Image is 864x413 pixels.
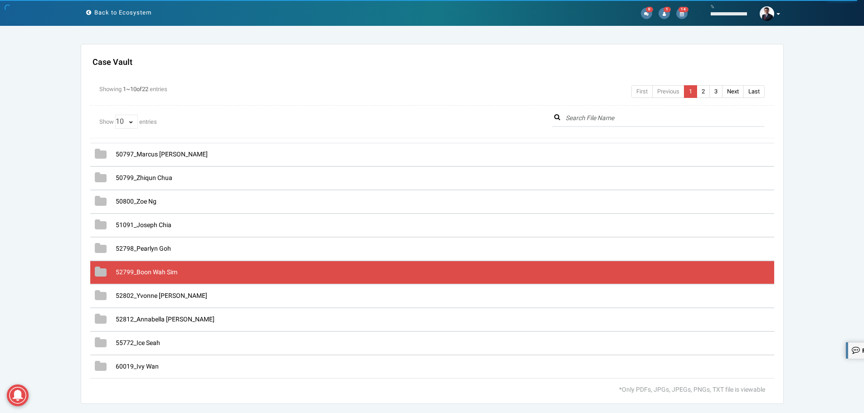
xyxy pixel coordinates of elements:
span: 52798_Pearlyn Goh [116,244,171,253]
div: 52798_Pearlyn Goh [90,237,774,261]
a: 1 [684,85,697,98]
span: 55772_Ice Seah [116,338,160,348]
a: Last [743,85,765,98]
span: 52812_Annabella [PERSON_NAME] [116,315,215,324]
input: Search File Name [552,110,765,127]
div: 52802_Yvonne [PERSON_NAME] [90,284,774,308]
span: Case Vault [90,56,135,70]
span: *Only PDFs, JPGs, JPEGs, PNGs, TXT file is viewable [619,385,765,394]
span: 52799_Boon Wah Sim [116,267,177,277]
span: Back to Ecosystem [94,8,151,17]
a: 1 [659,9,670,18]
span: 60019_Ivy Wan [116,362,159,371]
small: % [711,4,714,10]
div: 51091_Joseph Chia [90,214,774,237]
span: 14 [679,7,688,12]
span: 1 10 22 [123,85,148,93]
div: 50797_Marcus [PERSON_NAME] [90,143,774,166]
a: % [704,1,754,24]
span: 50797_Marcus [PERSON_NAME] [116,150,208,159]
div: 52812_Annabella [PERSON_NAME] [90,308,774,331]
span: Showing [99,85,122,93]
a: Previous [652,85,684,98]
a: 2 [697,85,710,98]
div: 60019_Ivy Wan [90,355,774,379]
span: 1 [664,7,671,12]
span: ~ [126,85,130,93]
span: 51091_Joseph Chia [116,220,171,230]
span: Show [99,117,114,126]
a: Next [722,85,744,98]
span: of [137,85,142,93]
span: 50800_Zoe Ng [116,197,156,206]
span: 50799_Zhiqun Chua [116,173,172,183]
a: First [631,85,653,98]
span: entries [139,117,157,126]
span: 0 [646,7,653,12]
div: 52799_Boon Wah Sim [90,261,774,284]
div: 55772_Ice Seah [90,331,774,355]
a: 3 [709,85,722,98]
div: 50800_Zoe Ng [90,190,774,214]
a: 14 [676,9,688,18]
div: 50799_Zhiqun Chua [90,166,774,190]
span: 52802_Yvonne [PERSON_NAME] [116,291,207,301]
a: 0 [641,9,652,18]
span: entries [150,85,167,93]
h4: Case Vault [93,58,132,67]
